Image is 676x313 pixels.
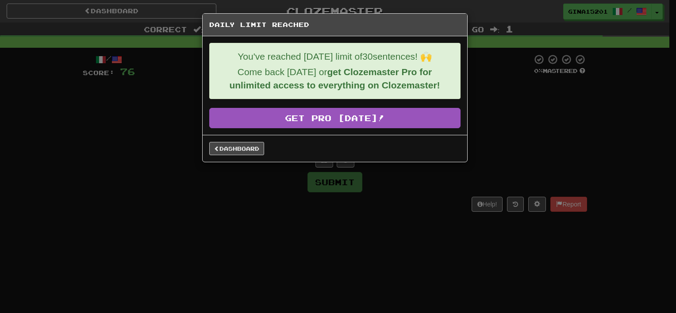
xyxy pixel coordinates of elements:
[216,50,453,63] p: You've reached [DATE] limit of 30 sentences! 🙌
[209,142,264,155] a: Dashboard
[229,67,440,90] strong: get Clozemaster Pro for unlimited access to everything on Clozemaster!
[209,20,461,29] h5: Daily Limit Reached
[216,65,453,92] p: Come back [DATE] or
[209,108,461,128] a: Get Pro [DATE]!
